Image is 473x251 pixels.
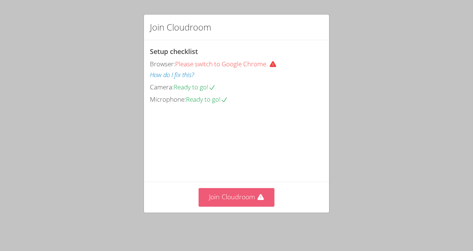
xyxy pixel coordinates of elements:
h2: Join Cloudroom [150,20,211,34]
button: Join Cloudroom [199,188,275,206]
span: Ready to go! [174,83,216,91]
span: Setup checklist [150,47,198,56]
span: Browser: [150,60,175,68]
span: Microphone: [150,95,186,104]
span: Ready to go! [186,95,228,104]
span: Camera: [150,83,174,91]
span: Please switch to Google Chrome. [175,60,280,68]
button: How do I fix this? [150,70,194,80]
